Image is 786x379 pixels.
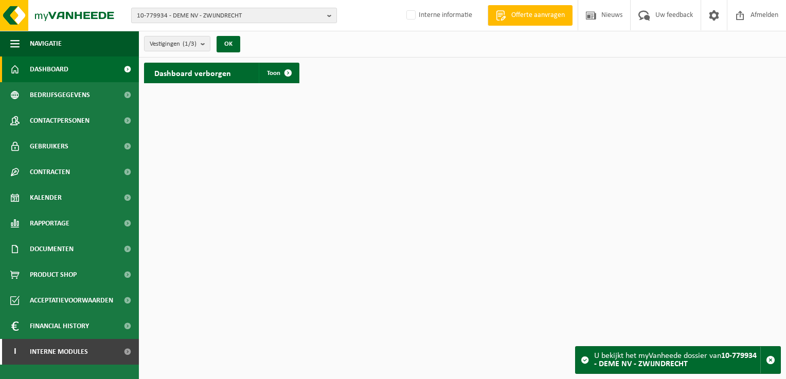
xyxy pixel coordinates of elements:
span: Dashboard [30,56,68,82]
button: OK [217,36,240,52]
span: 10-779934 - DEME NV - ZWIJNDRECHT [137,8,323,24]
span: Interne modules [30,339,88,365]
span: Vestigingen [150,36,196,52]
span: Documenten [30,236,74,262]
span: Bedrijfsgegevens [30,82,90,108]
span: Offerte aanvragen [509,10,567,21]
button: 10-779934 - DEME NV - ZWIJNDRECHT [131,8,337,23]
span: Contracten [30,159,70,185]
span: Contactpersonen [30,108,90,134]
strong: 10-779934 - DEME NV - ZWIJNDRECHT [594,352,757,368]
a: Toon [259,63,298,83]
span: Financial History [30,313,89,339]
span: Product Shop [30,262,77,288]
span: I [10,339,20,365]
span: Rapportage [30,211,69,236]
count: (1/3) [183,41,196,47]
span: Acceptatievoorwaarden [30,288,113,313]
span: Navigatie [30,31,62,56]
span: Gebruikers [30,134,68,159]
h2: Dashboard verborgen [144,63,241,83]
span: Toon [267,70,280,77]
span: Kalender [30,185,62,211]
label: Interne informatie [404,8,472,23]
a: Offerte aanvragen [488,5,573,26]
button: Vestigingen(1/3) [144,36,210,51]
div: U bekijkt het myVanheede dossier van [594,347,760,373]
